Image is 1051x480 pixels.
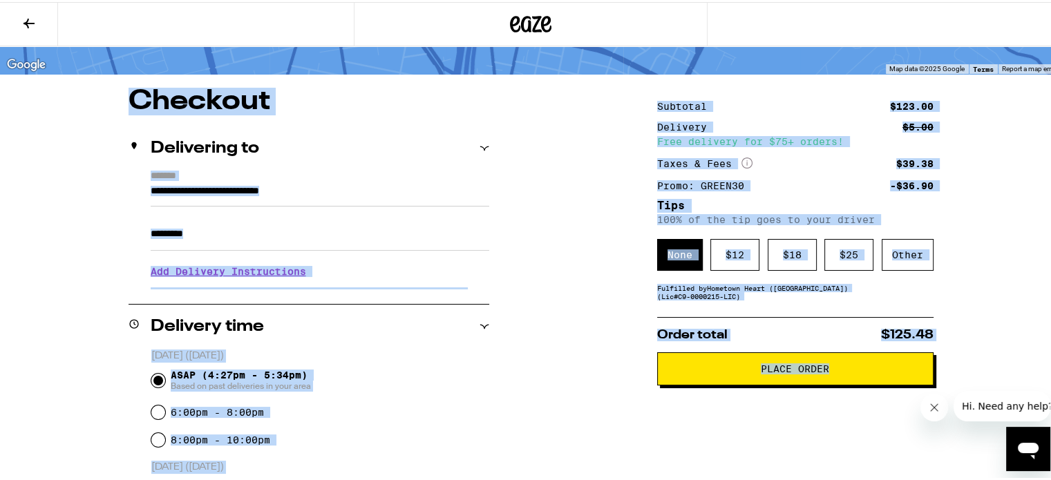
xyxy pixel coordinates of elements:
[710,237,759,269] div: $ 12
[890,179,934,189] div: -$36.90
[896,157,934,166] div: $39.38
[657,120,717,130] div: Delivery
[3,54,49,72] img: Google
[657,99,717,109] div: Subtotal
[151,459,489,472] p: [DATE] ([DATE])
[171,378,311,390] span: Based on past deliveries in your area
[8,10,100,21] span: Hi. Need any help?
[768,237,817,269] div: $ 18
[151,253,489,285] h3: Add Delivery Instructions
[657,179,754,189] div: Promo: GREEN30
[3,54,49,72] a: Open this area in Google Maps (opens a new window)
[657,282,934,298] div: Fulfilled by Hometown Heart ([GEOGRAPHIC_DATA]) (Lic# C9-0000215-LIC )
[881,327,934,339] span: $125.48
[761,362,829,372] span: Place Order
[824,237,873,269] div: $ 25
[151,138,259,155] h2: Delivering to
[657,327,728,339] span: Order total
[129,86,489,113] h1: Checkout
[973,63,994,71] a: Terms
[171,432,270,443] label: 8:00pm - 10:00pm
[889,63,965,70] span: Map data ©2025 Google
[920,392,948,419] iframe: Close message
[151,285,489,296] p: We'll contact you at [PHONE_NUMBER] when we arrive
[657,135,934,144] div: Free delivery for $75+ orders!
[1006,425,1050,469] iframe: Button to launch messaging window
[171,367,311,390] span: ASAP (4:27pm - 5:34pm)
[657,237,703,269] div: None
[171,405,264,416] label: 6:00pm - 8:00pm
[151,316,264,333] h2: Delivery time
[151,347,489,361] p: [DATE] ([DATE])
[657,350,934,383] button: Place Order
[882,237,934,269] div: Other
[657,198,934,209] h5: Tips
[890,99,934,109] div: $123.00
[657,155,752,168] div: Taxes & Fees
[657,212,934,223] p: 100% of the tip goes to your driver
[954,389,1050,419] iframe: Message from company
[902,120,934,130] div: $5.00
